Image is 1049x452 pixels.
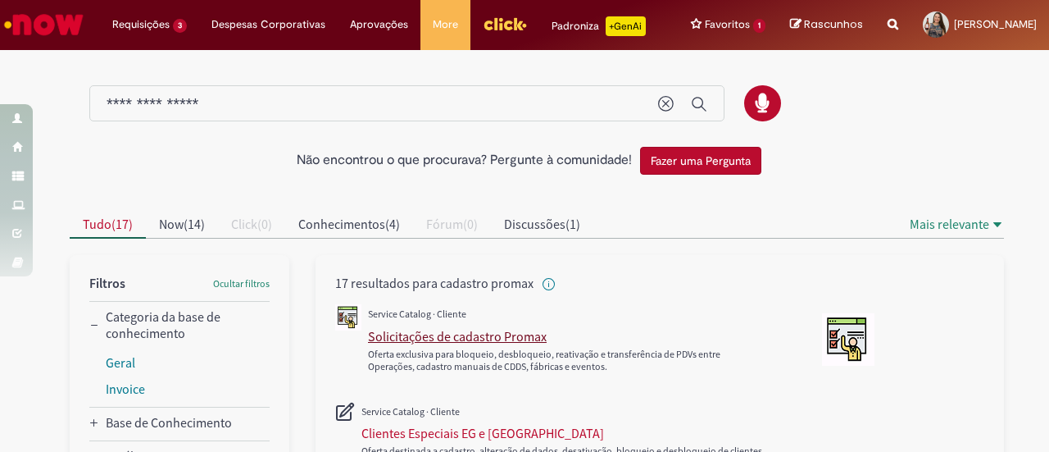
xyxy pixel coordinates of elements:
div: Padroniza [552,16,646,36]
p: +GenAi [606,16,646,36]
button: Fazer uma Pergunta [640,147,761,175]
img: click_logo_yellow_360x200.png [483,11,527,36]
span: [PERSON_NAME] [954,17,1037,31]
a: Rascunhos [790,17,863,33]
span: Aprovações [350,16,408,33]
span: More [433,16,458,33]
span: Requisições [112,16,170,33]
span: 1 [753,19,765,33]
h2: Não encontrou o que procurava? Pergunte à comunidade! [297,153,632,168]
span: 3 [173,19,187,33]
span: Despesas Corporativas [211,16,325,33]
img: ServiceNow [2,8,86,41]
span: Rascunhos [804,16,863,32]
span: Favoritos [705,16,750,33]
